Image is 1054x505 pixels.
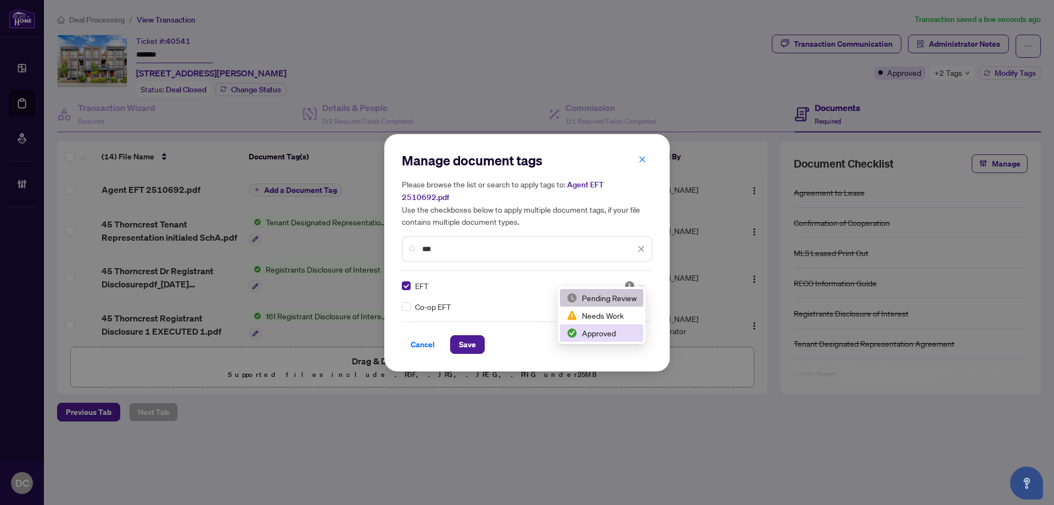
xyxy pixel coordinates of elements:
[567,327,637,339] div: Approved
[1010,467,1043,500] button: Open asap
[411,336,435,353] span: Cancel
[402,335,444,354] button: Cancel
[567,328,578,338] img: status
[402,152,652,169] h2: Manage document tags
[567,310,578,321] img: status
[415,280,429,292] span: EFT
[624,280,635,291] img: status
[567,292,578,303] img: status
[415,301,451,313] span: Co-op EFT
[638,156,646,163] span: close
[560,324,643,342] div: Approved
[450,335,485,354] button: Save
[637,245,645,253] span: close
[567,292,637,304] div: Pending Review
[560,289,643,307] div: Pending Review
[459,336,476,353] span: Save
[560,307,643,324] div: Needs Work
[402,180,604,202] span: Agent EFT 2510692.pdf
[624,280,645,291] span: Pending Review
[402,178,652,227] h5: Please browse the list or search to apply tags to: Use the checkboxes below to apply multiple doc...
[567,309,637,321] div: Needs Work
